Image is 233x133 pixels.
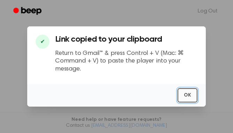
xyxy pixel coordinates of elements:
a: Log Out [191,3,225,19]
a: Beep [8,5,48,18]
h3: Link copied to your clipboard [55,35,197,44]
button: OK [178,88,197,102]
p: Return to Gmail™ & press Control + V (Mac: ⌘ Command + V) to paste the player into your message. [55,50,197,73]
div: ✔ [36,35,50,49]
